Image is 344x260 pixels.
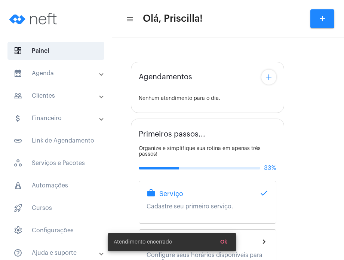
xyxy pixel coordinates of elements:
span: sidenav icon [13,204,22,212]
span: sidenav icon [13,46,22,55]
span: sidenav icon [13,226,22,235]
span: 33% [264,165,276,171]
span: Automações [7,177,104,195]
span: Organize e simplifique sua rotina em apenas três passos! [139,146,261,157]
span: Serviços e Pacotes [7,154,104,172]
mat-icon: add [264,73,273,82]
mat-icon: chevron_right [259,237,268,246]
mat-icon: sidenav icon [126,15,133,24]
mat-expansion-panel-header: sidenav iconFinanceiro [4,109,112,127]
span: Cursos [7,199,104,217]
mat-icon: add [318,14,327,23]
p: Cadastre seu primeiro serviço. [147,203,268,210]
mat-icon: sidenav icon [13,69,22,78]
button: Ok [214,235,233,249]
mat-panel-title: Agenda [13,69,100,78]
mat-icon: sidenav icon [13,114,22,123]
mat-panel-title: Ajuda e suporte [13,248,100,257]
span: sidenav icon [13,159,22,168]
mat-icon: sidenav icon [13,248,22,257]
span: Olá, Priscilla! [143,13,203,25]
mat-expansion-panel-header: sidenav iconAgenda [4,64,112,82]
img: logo-neft-novo-2.png [6,4,62,34]
mat-icon: sidenav icon [13,136,22,145]
span: Link de Agendamento [7,132,104,150]
div: Nenhum atendimento para o dia. [139,96,276,101]
span: Agendamentos [139,73,192,81]
span: Ok [220,239,227,245]
span: sidenav icon [13,181,22,190]
mat-expansion-panel-header: sidenav iconClientes [4,87,112,105]
span: Configurações [7,221,104,239]
span: Atendimento encerrado [114,238,172,246]
mat-icon: work [147,189,156,198]
mat-icon: done [259,189,268,198]
span: Serviço [159,190,183,198]
span: Painel [7,42,104,60]
mat-panel-title: Financeiro [13,114,100,123]
span: Primeiros passos... [139,130,205,138]
mat-icon: sidenav icon [13,91,22,100]
mat-panel-title: Clientes [13,91,100,100]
